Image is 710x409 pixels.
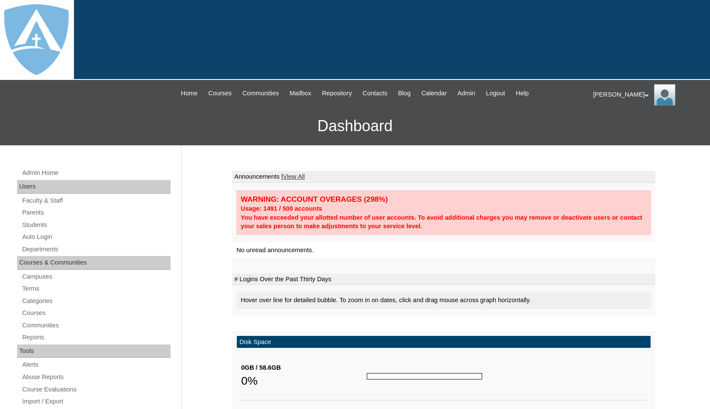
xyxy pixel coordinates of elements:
a: Help [512,88,533,98]
img: Thomas Lambert [654,84,675,106]
div: Hover over line for detailed bubble. To zoom in on dates, click and drag mouse across graph horiz... [236,291,651,309]
div: 0% [241,372,367,389]
a: Mailbox [286,88,316,98]
a: Courses [204,88,236,98]
div: 0GB / 58.6GB [241,363,367,372]
a: Admin [453,88,480,98]
a: Repository [318,88,356,98]
a: Abuse Reports [21,372,171,383]
a: Departments [21,244,171,255]
div: Users [17,180,171,194]
a: Students [21,220,171,230]
strong: Usage: 1491 / 500 accounts [241,205,322,212]
a: Communities [21,320,171,331]
a: Admin Home [21,168,171,178]
a: View All [283,173,305,180]
a: Categories [21,296,171,306]
a: Campuses [21,271,171,282]
a: Home [177,88,202,98]
span: Mailbox [290,88,312,98]
a: Auto Login [21,232,171,242]
span: Blog [398,88,410,98]
td: # Logins Over the Past Thirty Days [232,274,655,285]
a: Course Evaluations [21,384,171,395]
div: [PERSON_NAME] [593,84,702,106]
div: Courses & Communities [17,256,171,270]
a: Alerts [21,359,171,370]
img: logo-white.png [4,4,69,75]
a: Contacts [358,88,392,98]
a: Blog [394,88,415,98]
div: You have exceeded your allotted number of user accounts. To avoid additional charges you may remo... [241,213,647,231]
a: Calendar [417,88,451,98]
td: Disk Space [237,336,651,348]
span: Communities [242,88,279,98]
a: Terms [21,283,171,294]
span: Contacts [362,88,387,98]
span: Help [516,88,529,98]
a: Import / Export [21,396,171,407]
td: Announcements | [232,171,655,183]
div: Tools [17,344,171,358]
a: Faculty & Staff [21,195,171,206]
span: Home [181,88,197,98]
a: Courses [21,308,171,318]
a: Reports [21,332,171,343]
span: Repository [322,88,352,98]
span: Courses [208,88,232,98]
td: No unread announcements. [232,242,655,258]
span: Calendar [421,88,447,98]
a: Parents [21,207,171,218]
h3: Dashboard [4,107,706,145]
span: Logout [486,88,505,98]
div: WARNING: ACCOUNT OVERAGES (298%) [241,194,647,204]
a: Logout [482,88,510,98]
span: Admin [457,88,475,98]
a: Communities [238,88,283,98]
